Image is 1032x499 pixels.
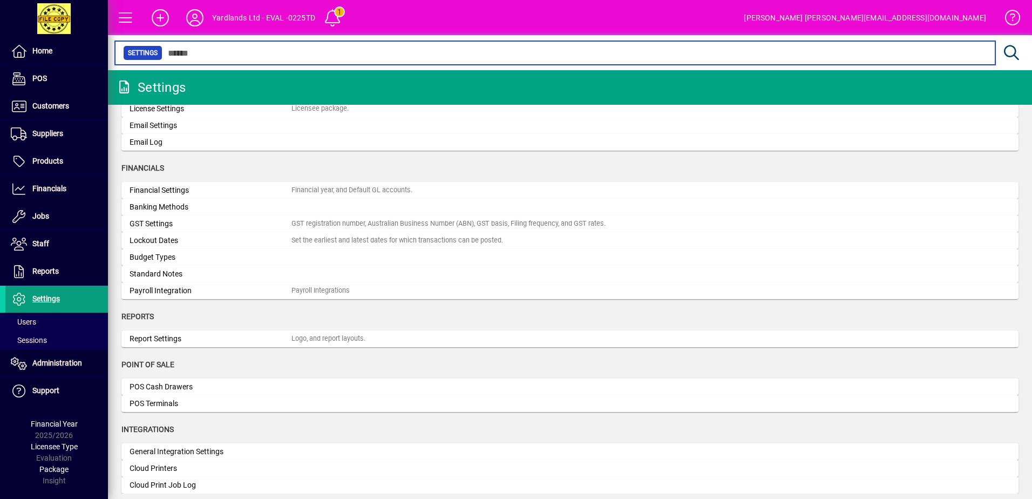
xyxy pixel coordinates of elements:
[5,65,108,92] a: POS
[39,465,69,474] span: Package
[32,129,63,138] span: Suppliers
[130,252,291,263] div: Budget Types
[130,235,291,246] div: Lockout Dates
[32,267,59,275] span: Reports
[121,164,164,172] span: Financials
[5,258,108,285] a: Reports
[121,477,1019,494] a: Cloud Print Job Log
[121,395,1019,412] a: POS Terminals
[32,74,47,83] span: POS
[130,463,291,474] div: Cloud Printers
[130,381,291,393] div: POS Cash Drawers
[32,294,60,303] span: Settings
[5,331,108,349] a: Sessions
[5,120,108,147] a: Suppliers
[130,446,291,457] div: General Integration Settings
[291,286,350,296] div: Payroll Integrations
[121,215,1019,232] a: GST SettingsGST registration number, Australian Business Number (ABN), GST basis, Filing frequenc...
[5,231,108,258] a: Staff
[744,9,986,26] div: [PERSON_NAME] [PERSON_NAME][EMAIL_ADDRESS][DOMAIN_NAME]
[5,377,108,404] a: Support
[32,157,63,165] span: Products
[291,235,503,246] div: Set the earliest and latest dates for which transactions can be posted.
[32,46,52,55] span: Home
[5,203,108,230] a: Jobs
[121,425,174,434] span: Integrations
[31,420,78,428] span: Financial Year
[11,318,36,326] span: Users
[121,249,1019,266] a: Budget Types
[5,350,108,377] a: Administration
[121,460,1019,477] a: Cloud Printers
[130,201,291,213] div: Banking Methods
[121,282,1019,299] a: Payroll IntegrationPayroll Integrations
[5,176,108,203] a: Financials
[32,184,66,193] span: Financials
[121,312,154,321] span: Reports
[5,38,108,65] a: Home
[997,2,1019,37] a: Knowledge Base
[130,103,291,114] div: License Settings
[121,117,1019,134] a: Email Settings
[212,9,315,26] div: Yardlands Ltd - EVAL -0225TD
[121,443,1019,460] a: General Integration Settings
[128,48,158,58] span: Settings
[11,336,47,345] span: Sessions
[121,100,1019,117] a: License SettingsLicensee package.
[130,137,291,148] div: Email Log
[32,386,59,395] span: Support
[32,239,49,248] span: Staff
[32,102,69,110] span: Customers
[130,333,291,345] div: Report Settings
[130,218,291,230] div: GST Settings
[31,442,78,451] span: Licensee Type
[121,134,1019,151] a: Email Log
[116,79,186,96] div: Settings
[121,379,1019,395] a: POS Cash Drawers
[32,359,82,367] span: Administration
[32,212,49,220] span: Jobs
[5,93,108,120] a: Customers
[121,232,1019,249] a: Lockout DatesSet the earliest and latest dates for which transactions can be posted.
[121,182,1019,199] a: Financial SettingsFinancial year, and Default GL accounts.
[121,266,1019,282] a: Standard Notes
[130,268,291,280] div: Standard Notes
[130,120,291,131] div: Email Settings
[121,199,1019,215] a: Banking Methods
[143,8,178,28] button: Add
[121,360,174,369] span: Point of Sale
[130,480,291,491] div: Cloud Print Job Log
[130,398,291,409] div: POS Terminals
[178,8,212,28] button: Profile
[291,104,349,114] div: Licensee package.
[291,219,606,229] div: GST registration number, Australian Business Number (ABN), GST basis, Filing frequency, and GST r...
[5,313,108,331] a: Users
[291,185,412,195] div: Financial year, and Default GL accounts.
[121,331,1019,347] a: Report SettingsLogo, and report layouts.
[130,285,291,296] div: Payroll Integration
[291,334,365,344] div: Logo, and report layouts.
[130,185,291,196] div: Financial Settings
[5,148,108,175] a: Products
